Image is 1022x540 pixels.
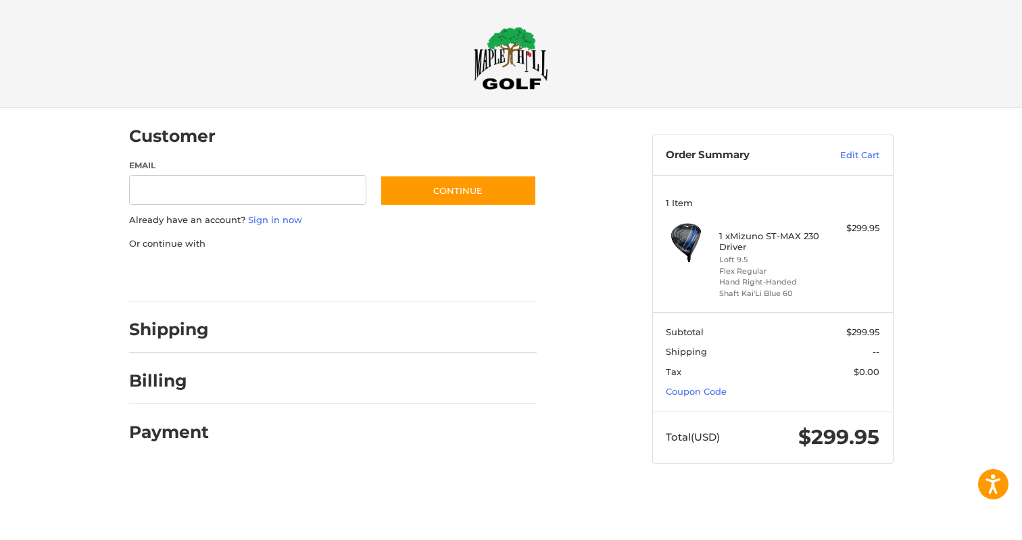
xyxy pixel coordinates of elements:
h2: Shipping [129,319,209,340]
span: $299.95 [846,326,879,337]
h3: 1 Item [666,197,879,208]
a: Edit Cart [811,149,879,162]
h2: Payment [129,422,209,443]
span: Shipping [666,346,707,357]
label: Email [129,159,367,172]
span: Tax [666,366,681,377]
button: Continue [380,175,537,206]
iframe: PayPal-paypal [124,264,226,288]
span: Subtotal [666,326,704,337]
h4: 1 x Mizuno ST-MAX 230 Driver [719,230,823,253]
iframe: PayPal-paylater [239,264,341,288]
li: Flex Regular [719,266,823,277]
span: Total (USD) [666,431,720,443]
h2: Customer [129,126,216,147]
li: Loft 9.5 [719,254,823,266]
h2: Billing [129,370,208,391]
img: Maple Hill Golf [474,26,548,90]
span: $299.95 [798,424,879,449]
iframe: PayPal-venmo [354,264,455,288]
p: Already have an account? [129,214,537,227]
p: Or continue with [129,237,537,251]
li: Shaft Kai'Li Blue 60 [719,288,823,299]
span: -- [873,346,879,357]
h3: Order Summary [666,149,811,162]
a: Sign in now [248,214,302,225]
a: Coupon Code [666,386,727,397]
div: $299.95 [826,222,879,235]
span: $0.00 [854,366,879,377]
li: Hand Right-Handed [719,276,823,288]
